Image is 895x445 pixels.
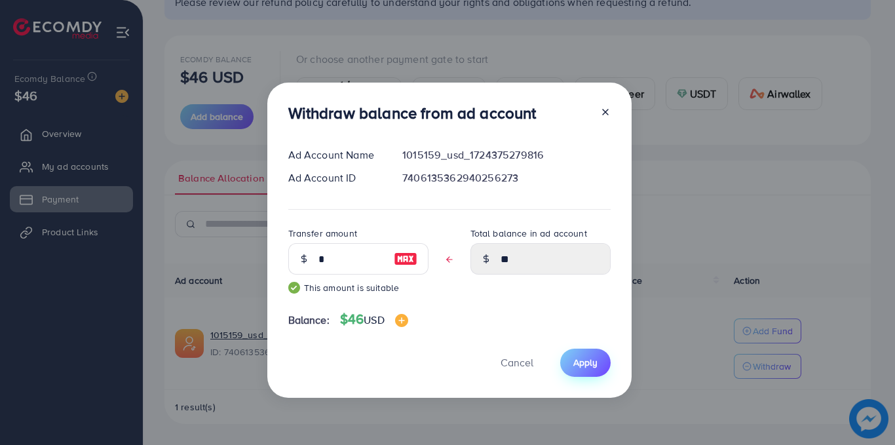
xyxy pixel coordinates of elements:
[288,313,330,328] span: Balance:
[573,356,598,369] span: Apply
[364,313,384,327] span: USD
[392,147,620,163] div: 1015159_usd_1724375279816
[340,311,408,328] h4: $46
[288,281,428,294] small: This amount is suitable
[288,227,357,240] label: Transfer amount
[392,170,620,185] div: 7406135362940256273
[278,170,392,185] div: Ad Account ID
[470,227,587,240] label: Total balance in ad account
[394,251,417,267] img: image
[484,349,550,377] button: Cancel
[560,349,611,377] button: Apply
[288,104,537,123] h3: Withdraw balance from ad account
[278,147,392,163] div: Ad Account Name
[501,355,533,370] span: Cancel
[395,314,408,327] img: image
[288,282,300,294] img: guide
